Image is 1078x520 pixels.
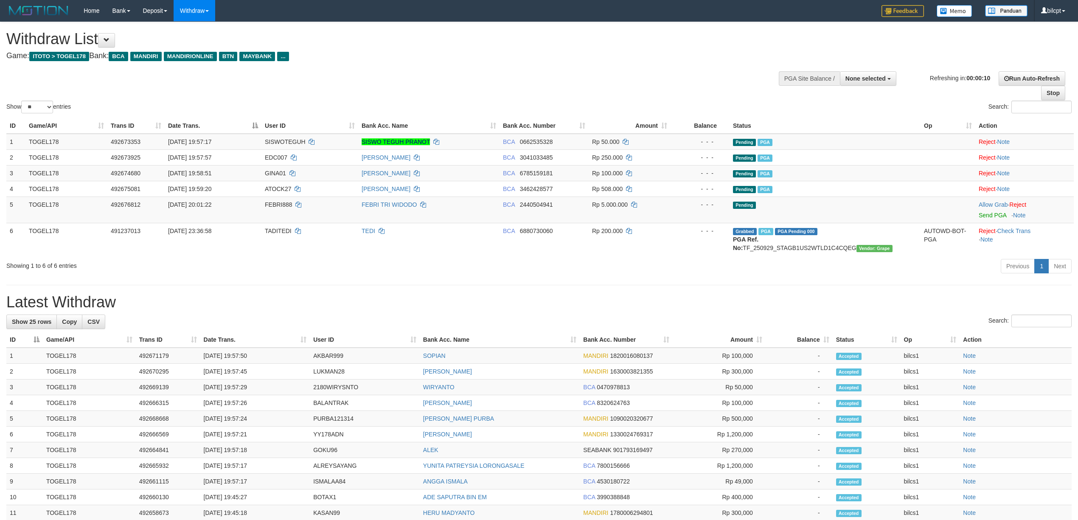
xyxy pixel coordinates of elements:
[836,478,862,486] span: Accepted
[583,447,611,453] span: SEABANK
[963,494,976,500] a: Note
[901,427,960,442] td: bilcs1
[845,75,886,82] span: None selected
[979,170,996,177] a: Reject
[1009,201,1026,208] a: Reject
[265,201,292,208] span: FEBRI888
[6,197,25,223] td: 5
[766,364,833,379] td: -
[673,427,766,442] td: Rp 1,200,000
[610,368,653,375] span: Copy 1630003821355 to clipboard
[966,74,990,81] strong: 00:00:10
[979,138,996,145] a: Reject
[6,165,25,181] td: 3
[200,395,310,411] td: [DATE] 19:57:26
[997,186,1010,192] a: Note
[43,395,136,411] td: TOGEL178
[168,138,211,145] span: [DATE] 19:57:17
[87,318,100,325] span: CSV
[979,154,996,161] a: Reject
[43,364,136,379] td: TOGEL178
[43,379,136,395] td: TOGEL178
[979,186,996,192] a: Reject
[610,352,653,359] span: Copy 1820016080137 to clipboard
[6,223,25,256] td: 6
[674,185,726,193] div: - - -
[674,227,726,235] div: - - -
[136,442,200,458] td: 492664841
[520,228,553,234] span: Copy 6880730060 to clipboard
[136,489,200,505] td: 492660130
[200,411,310,427] td: [DATE] 19:57:24
[111,170,140,177] span: 492674680
[420,332,580,348] th: Bank Acc. Name: activate to sort column ascending
[136,379,200,395] td: 492669139
[503,228,515,234] span: BCA
[775,228,817,235] span: PGA Pending
[6,315,57,329] a: Show 25 rows
[503,170,515,177] span: BCA
[963,415,976,422] a: Note
[979,228,996,234] a: Reject
[988,315,1072,327] label: Search:
[985,5,1027,17] img: panduan.png
[901,442,960,458] td: bilcs1
[733,202,756,209] span: Pending
[833,332,901,348] th: Status: activate to sort column ascending
[261,118,358,134] th: User ID: activate to sort column ascending
[423,368,472,375] a: [PERSON_NAME]
[111,201,140,208] span: 492676812
[975,118,1074,134] th: Action
[6,4,71,17] img: MOTION_logo.png
[840,71,896,86] button: None selected
[25,223,107,256] td: TOGEL178
[6,258,443,270] div: Showing 1 to 6 of 6 entries
[136,364,200,379] td: 492670295
[673,411,766,427] td: Rp 500,000
[6,489,43,505] td: 10
[423,399,472,406] a: [PERSON_NAME]
[1041,86,1065,100] a: Stop
[310,489,420,505] td: BOTAX1
[1034,259,1049,273] a: 1
[21,101,53,113] select: Showentries
[766,474,833,489] td: -
[200,489,310,505] td: [DATE] 19:45:27
[836,463,862,470] span: Accepted
[43,442,136,458] td: TOGEL178
[362,201,417,208] a: FEBRI TRI WIDODO
[597,462,630,469] span: Copy 7800156666 to clipboard
[836,431,862,438] span: Accepted
[136,332,200,348] th: Trans ID: activate to sort column ascending
[671,118,730,134] th: Balance
[766,332,833,348] th: Balance: activate to sort column ascending
[673,458,766,474] td: Rp 1,200,000
[881,5,924,17] img: Feedback.jpg
[310,411,420,427] td: PURBA121314
[901,379,960,395] td: bilcs1
[963,447,976,453] a: Note
[592,154,623,161] span: Rp 250.000
[136,458,200,474] td: 492665932
[1011,315,1072,327] input: Search:
[136,395,200,411] td: 492666315
[362,228,375,234] a: TEDI
[423,352,446,359] a: SOPIAN
[766,379,833,395] td: -
[107,118,165,134] th: Trans ID: activate to sort column ascending
[423,509,475,516] a: HERU MADYANTO
[503,138,515,145] span: BCA
[423,478,468,485] a: ANGGA ISMALA
[520,186,553,192] span: Copy 3462428577 to clipboard
[219,52,238,61] span: BTN
[901,458,960,474] td: bilcs1
[836,447,862,454] span: Accepted
[674,169,726,177] div: - - -
[520,138,553,145] span: Copy 0662535328 to clipboard
[975,197,1074,223] td: ·
[597,494,630,500] span: Copy 3990388848 to clipboard
[674,138,726,146] div: - - -
[592,228,623,234] span: Rp 200.000
[980,236,993,243] a: Note
[733,155,756,162] span: Pending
